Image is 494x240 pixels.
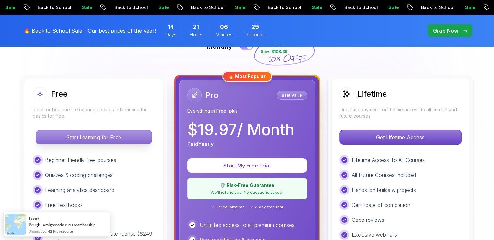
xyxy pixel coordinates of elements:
p: Sale [225,4,246,11]
p: Sale [455,4,476,11]
p: Ideal for beginners exploring coding and learning the basics for free. [33,106,155,119]
span: Izzat [29,216,39,221]
p: Back to School [258,4,302,11]
span: Hours [190,32,202,38]
p: We'll refund you. No questions asked. [192,190,303,195]
p: Start My Free Trial [195,162,299,169]
button: Start Learning for Free [36,130,152,144]
p: Exclusive webinars [352,231,397,239]
p: Certificate of completion [352,201,410,209]
p: $ 19.97 / Month [187,122,294,138]
p: Free TextBooks [45,201,83,209]
img: provesource social proof notification image [5,214,26,235]
p: Back to School [105,4,149,11]
p: Get Lifetime Access [340,130,461,144]
h2: Pro [206,90,218,100]
p: Grab Now [433,27,458,34]
p: Lifetime Access To All Courses [352,156,425,164]
button: Get Lifetime Access [339,130,462,145]
span: ✓ Cancel anytime [211,205,245,210]
span: Bought [29,222,42,227]
span: Minutes [216,32,232,38]
span: ✓ 7-day free trial [250,205,283,210]
p: Sale [72,4,93,11]
span: 21 Hours [193,22,199,32]
p: Learning analytics dashboard [45,186,114,194]
p: Back to School [28,4,72,11]
p: Quizzes & coding challenges [45,171,113,179]
a: Get Lifetime Access [339,134,462,140]
p: Hands-on builds & projects [352,186,416,194]
p: Sale [302,4,323,11]
span: 6 Minutes [220,22,228,32]
span: 3 hours ago [29,228,46,234]
span: Seconds [246,32,265,38]
p: Sale [379,4,399,11]
p: Unlimited access to all premium courses [200,221,295,229]
p: Paid Yearly [187,140,214,148]
span: Days [166,32,176,38]
span: 29 Seconds [251,22,259,32]
p: Sale [149,4,170,11]
button: Start My Free Trial [187,158,307,173]
p: Code reviews [352,216,384,224]
p: Start Learning for Free [36,130,151,144]
p: Beginner friendly free courses [45,156,116,164]
p: Back to School [411,4,455,11]
p: Back to School [181,4,225,11]
p: Back to School [335,4,379,11]
p: Everything in Free, plus [187,108,307,114]
h2: Free [51,89,68,99]
a: Amigoscode PRO Membership [43,222,95,227]
p: 🛡️ Risk-Free Guarantee [192,182,303,189]
p: One-time payment for lifetime access to all current and future courses. [339,106,462,119]
p: Best Value [278,92,306,99]
a: Start Learning for Free [33,134,155,140]
a: Start My Free Trial [187,162,307,169]
p: All Future Courses Included [352,171,416,179]
p: 🔥 Back to School Sale - Our best prices of the year! [24,27,156,34]
p: Monthly [207,42,232,51]
a: ProveSource [53,229,73,233]
span: 14 Days [168,22,174,32]
h2: Lifetime [358,89,387,99]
